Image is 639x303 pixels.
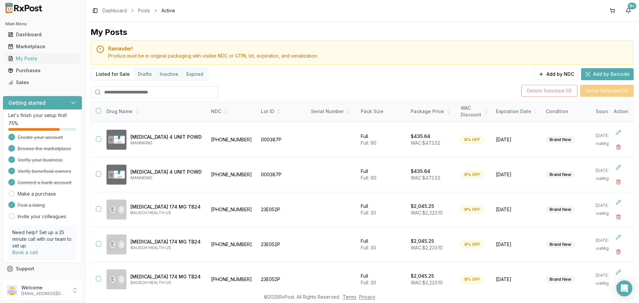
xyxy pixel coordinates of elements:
[7,285,17,296] img: User avatar
[130,169,202,175] p: [MEDICAL_DATA] 4 UNIT POWD
[361,245,376,250] span: Full: 30
[106,108,202,115] div: Drug Name
[18,179,72,186] span: Connect a bank account
[612,161,624,173] button: Edit
[612,176,624,188] button: Delete
[357,157,407,192] td: Full
[5,65,80,76] a: Purchases
[596,281,621,286] p: via Migrated
[623,5,634,16] button: 9+
[18,134,63,141] span: Create your account
[608,101,634,122] th: Action
[496,108,538,115] div: Expiration Date
[411,133,430,140] p: $435.64
[596,141,621,146] p: via Migrated
[8,43,77,50] div: Marketplace
[18,213,66,220] a: Invite your colleagues
[18,191,56,197] a: Make a purchase
[8,79,77,86] div: Sales
[18,202,45,209] span: Post a listing
[130,134,202,140] p: [MEDICAL_DATA] 4 UNIT POWD
[21,291,68,296] p: [EMAIL_ADDRESS][DOMAIN_NAME]
[461,171,484,178] div: 8% OFF
[257,262,307,297] td: 23E052P
[257,122,307,157] td: 000387P
[8,31,77,38] div: Dashboard
[411,203,434,210] p: $2,045.25
[18,157,63,163] span: Verify your business
[361,175,376,181] span: Full: 90
[8,99,46,107] h3: Getting started
[496,276,538,283] span: [DATE]
[596,168,621,173] p: [DATE]
[257,227,307,262] td: 23E052P
[130,204,202,210] p: [MEDICAL_DATA] 174 MG TB24
[130,245,202,250] p: BAUSCH HEALTH US
[207,262,257,297] td: [PHONE_NUMBER]
[257,157,307,192] td: 000387P
[411,280,443,285] span: WAC: $2,223.10
[8,120,18,127] span: 75 %
[596,203,621,208] p: [DATE]
[357,122,407,157] td: Full
[357,192,407,227] td: Full
[103,7,175,14] nav: breadcrumb
[496,171,538,178] span: [DATE]
[5,21,80,27] h2: Main Menu
[411,273,434,279] p: $2,045.25
[21,284,68,291] p: Welcome
[5,53,80,65] a: My Posts
[361,280,376,285] span: Full: 30
[534,68,578,80] button: Add by NDC
[461,276,484,283] div: 8% OFF
[612,266,624,278] button: Edit
[496,136,538,143] span: [DATE]
[92,69,134,79] button: Listed for Sale
[12,249,38,255] a: Book a call
[3,41,82,52] button: Marketplace
[612,281,624,293] button: Delete
[612,141,624,153] button: Delete
[3,53,82,64] button: My Posts
[361,210,376,216] span: Full: 30
[359,294,375,300] a: Privacy
[130,273,202,280] p: [MEDICAL_DATA] 174 MG TB24
[546,276,575,283] div: Brand New
[461,105,488,118] div: WAC Discount
[8,67,77,74] div: Purchases
[596,176,621,181] p: via Migrated
[411,245,443,250] span: WAC: $2,223.10
[461,241,484,248] div: 8% OFF
[596,108,621,115] div: Source
[581,68,634,80] button: Add by Barcode
[207,122,257,157] td: [PHONE_NUMBER]
[156,69,182,79] button: Inactive
[130,280,202,285] p: BAUSCH HEALTH US
[3,263,82,275] button: Support
[411,238,434,244] p: $2,045.25
[103,7,127,14] a: Dashboard
[461,136,484,143] div: 8% OFF
[161,7,175,14] span: Active
[411,140,440,146] span: WAC: $473.52
[106,165,126,185] img: Afrezza 4 UNIT POWD
[411,168,430,175] p: $435.64
[612,231,624,243] button: Edit
[311,108,353,115] div: Serial Number
[361,140,376,146] span: Full: 90
[108,46,628,51] h5: Reminder!
[411,108,453,115] div: Package Price
[257,192,307,227] td: 23E052P
[130,210,202,216] p: BAUSCH HEALTH US
[461,206,484,213] div: 8% OFF
[546,136,575,143] div: Brand New
[546,171,575,178] div: Brand New
[3,3,45,13] img: RxPost Logo
[207,192,257,227] td: [PHONE_NUMBER]
[612,196,624,208] button: Edit
[546,241,575,248] div: Brand New
[496,206,538,213] span: [DATE]
[411,175,440,181] span: WAC: $473.52
[211,108,253,115] div: NDC
[12,229,73,249] p: Need help? Set up a 25 minute call with our team to set up.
